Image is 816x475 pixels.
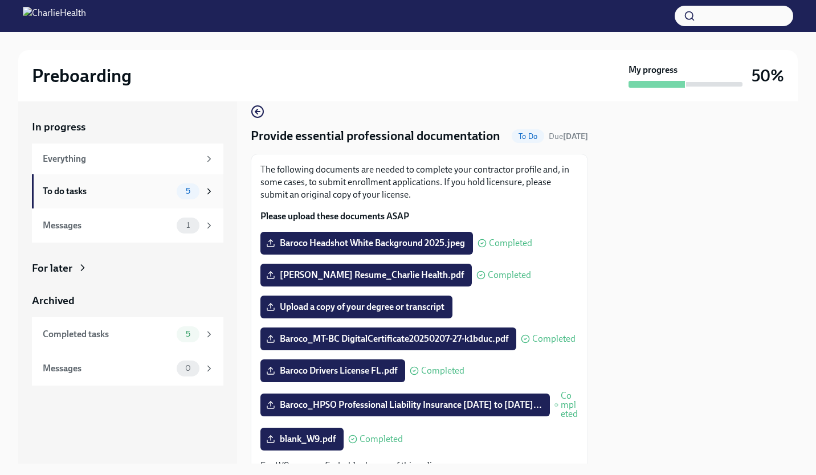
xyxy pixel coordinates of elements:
[43,328,172,341] div: Completed tasks
[268,365,397,376] span: Baroco Drivers License FL.pdf
[43,153,199,165] div: Everything
[260,359,405,382] label: Baroco Drivers License FL.pdf
[32,293,223,308] a: Archived
[43,219,172,232] div: Messages
[752,65,784,86] h3: 50%
[32,261,72,276] div: For later
[561,391,578,419] span: Completed
[268,301,444,313] span: Upload a copy of your degree or transcript
[23,7,86,25] img: CharlieHealth
[360,435,403,444] span: Completed
[43,185,172,198] div: To do tasks
[268,333,508,345] span: Baroco_MT-BC DigitalCertificate20250207-27-k1bduc.pdf
[32,64,132,87] h2: Preboarding
[268,269,464,281] span: [PERSON_NAME] Resume_Charlie Health.pdf
[178,364,198,372] span: 0
[563,132,588,141] strong: [DATE]
[179,187,197,195] span: 5
[260,163,578,201] p: The following documents are needed to complete your contractor profile and, in some cases, to sub...
[421,366,464,375] span: Completed
[489,239,532,248] span: Completed
[32,351,223,386] a: Messages0
[260,394,550,416] label: Baroco_HPSO Professional Liability Insurance [DATE] to [DATE]...
[32,174,223,208] a: To do tasks5
[268,237,465,249] span: Baroco Headshot White Background 2025.jpeg
[512,132,544,141] span: To Do
[260,296,452,318] label: Upload a copy of your degree or transcript
[260,327,516,350] label: Baroco_MT-BC DigitalCertificate20250207-27-k1bduc.pdf
[179,221,197,230] span: 1
[260,264,472,286] label: [PERSON_NAME] Resume_Charlie Health.pdf
[260,232,473,255] label: Baroco Headshot White Background 2025.jpeg
[32,120,223,134] a: In progress
[32,317,223,351] a: Completed tasks5
[260,460,578,472] p: For W9, you can find a blank copy of this online.
[43,362,172,375] div: Messages
[488,271,531,280] span: Completed
[268,399,542,411] span: Baroco_HPSO Professional Liability Insurance [DATE] to [DATE]...
[32,261,223,276] a: For later
[629,64,678,76] strong: My progress
[32,208,223,243] a: Messages1
[251,128,500,145] h4: Provide essential professional documentation
[549,131,588,142] span: September 4th, 2025 09:00
[268,433,336,445] span: blank_W9.pdf
[260,211,409,222] strong: Please upload these documents ASAP
[32,144,223,174] a: Everything
[260,428,344,451] label: blank_W9.pdf
[549,132,588,141] span: Due
[532,334,576,343] span: Completed
[179,330,197,338] span: 5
